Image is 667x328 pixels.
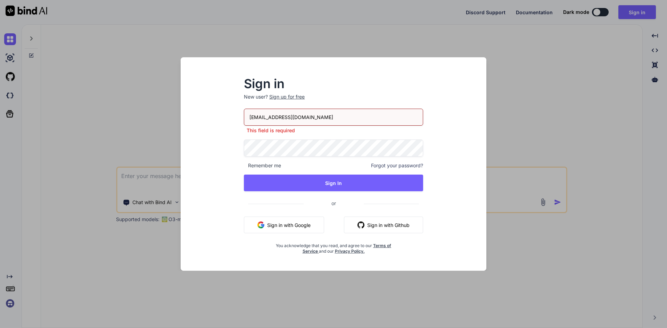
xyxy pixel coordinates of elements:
p: This field is required [244,127,423,134]
button: Sign in with Github [344,217,423,233]
p: New user? [244,93,423,109]
h2: Sign in [244,78,423,89]
span: Forgot your password? [371,162,423,169]
img: google [257,221,264,228]
span: or [304,195,364,212]
input: Login or Email [244,109,423,126]
a: Privacy Policy. [335,249,365,254]
img: github [357,221,364,228]
button: Sign In [244,175,423,191]
button: Sign in with Google [244,217,324,233]
div: You acknowledge that you read, and agree to our and our [274,239,393,254]
div: Sign up for free [269,93,305,100]
span: Remember me [244,162,281,169]
a: Terms of Service [303,243,392,254]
